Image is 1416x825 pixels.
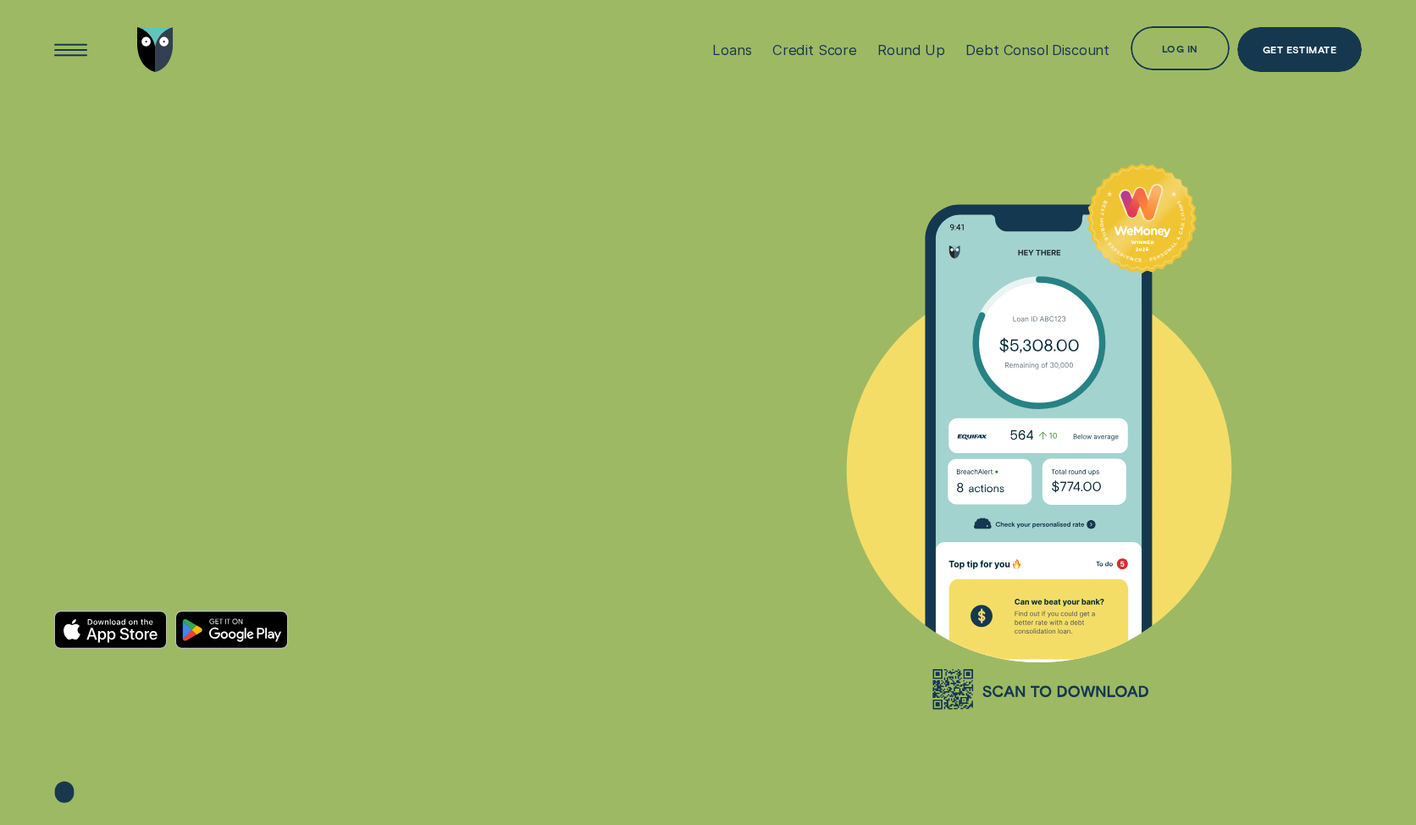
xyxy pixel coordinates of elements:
a: Get Estimate [1237,27,1361,72]
img: Wisr [137,27,174,72]
div: Loans [712,42,751,58]
a: Android App on Google Play [175,611,288,649]
div: Debt Consol Discount [965,42,1109,58]
a: Download on the App Store [54,611,167,649]
button: Open Menu [49,27,94,72]
h4: TIME TO GET YOUR MONEY ORGANISED [54,263,484,470]
button: Log in [1131,26,1230,71]
div: Credit Score [772,42,857,58]
div: Round Up [877,42,945,58]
